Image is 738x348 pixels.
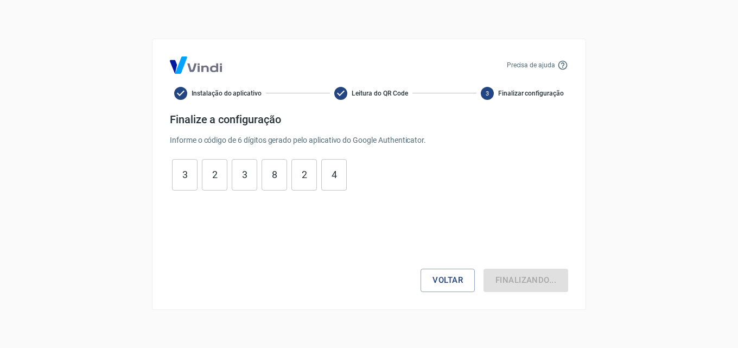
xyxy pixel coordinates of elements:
p: Informe o código de 6 dígitos gerado pelo aplicativo do Google Authenticator. [170,135,568,146]
img: Logo Vind [170,56,222,74]
span: Instalação do aplicativo [192,88,262,98]
span: Leitura do QR Code [352,88,408,98]
span: Finalizar configuração [498,88,564,98]
text: 3 [486,90,489,97]
h4: Finalize a configuração [170,113,568,126]
button: Voltar [421,269,475,292]
p: Precisa de ajuda [507,60,555,70]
